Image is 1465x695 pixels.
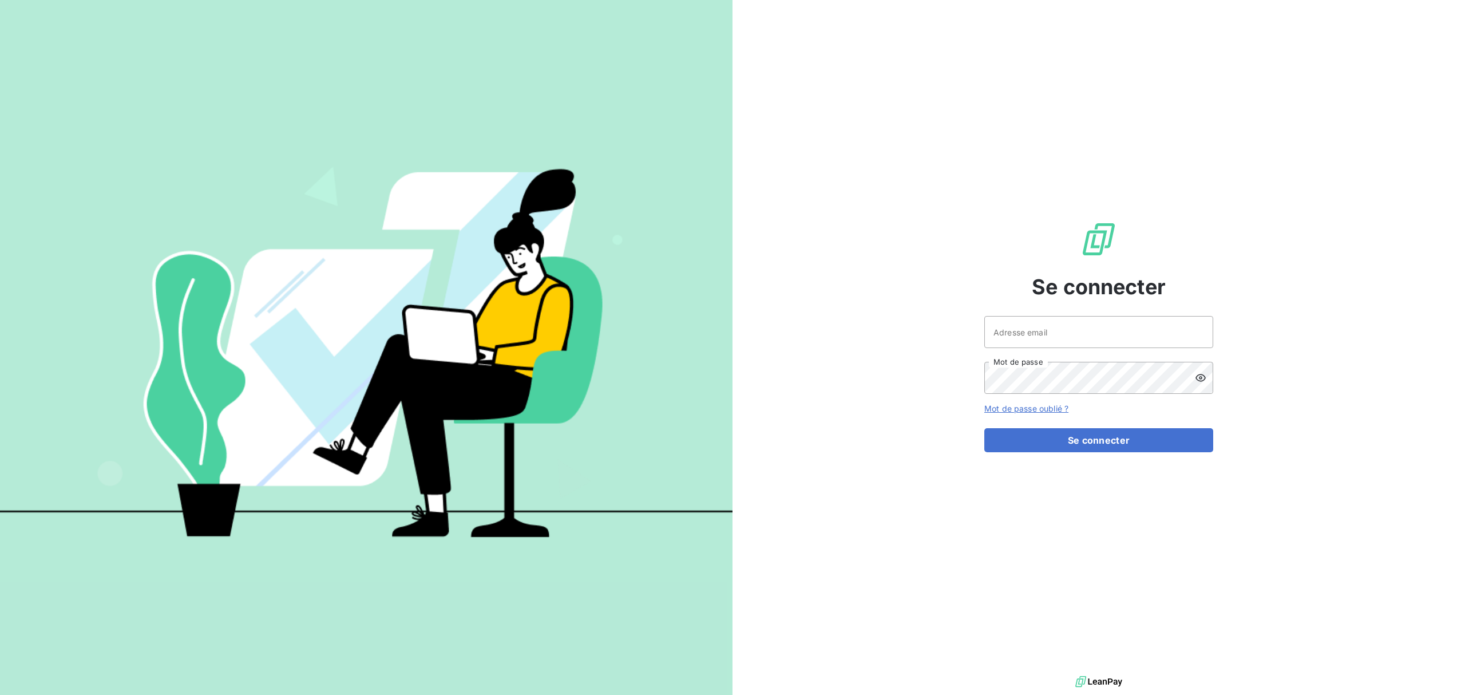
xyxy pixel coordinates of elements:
[984,428,1213,452] button: Se connecter
[984,404,1068,413] a: Mot de passe oublié ?
[984,316,1213,348] input: placeholder
[1080,221,1117,258] img: Logo LeanPay
[1075,673,1122,690] img: logo
[1032,271,1166,302] span: Se connecter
